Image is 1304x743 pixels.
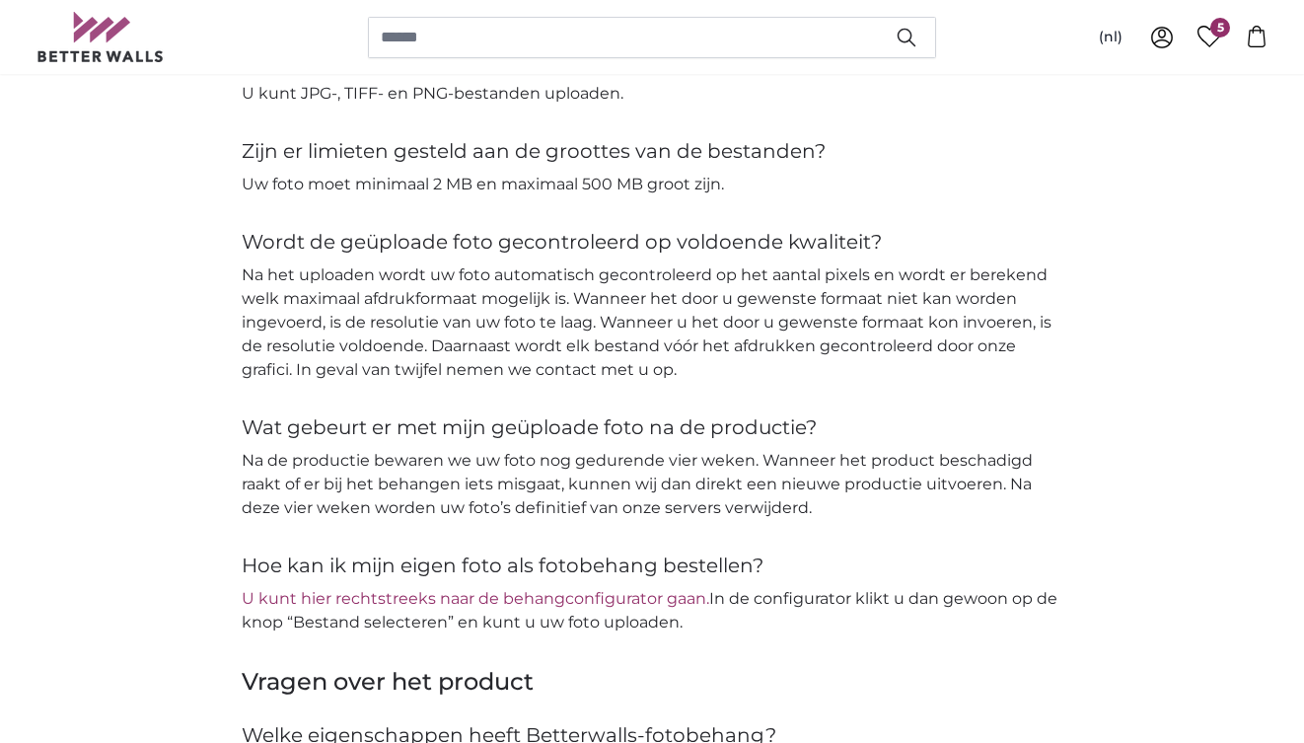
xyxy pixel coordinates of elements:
[242,449,1062,520] p: Na de productie bewaren we uw foto nog gedurende vier weken. Wanneer het product beschadigd raakt...
[36,12,165,62] img: Betterwalls
[242,552,1062,579] h4: Hoe kan ik mijn eigen foto als fotobehang bestellen?
[1083,20,1138,55] button: (nl)
[242,173,1062,196] p: Uw foto moet minimaal 2 MB en maximaal 500 MB groot zijn.
[242,589,709,608] a: U kunt hier rechtstreeks naar de behangconfigurator gaan.
[1210,18,1230,37] span: 5
[242,82,1062,106] p: U kunt JPG-, TIFF- en PNG-bestanden uploaden.
[242,587,1062,634] p: In de configurator klikt u dan gewoon op de knop “Bestand selecteren” en kunt u uw foto uploaden.
[242,666,1062,698] h3: Vragen over het product
[242,413,1062,441] h4: Wat gebeurt er met mijn geüploade foto na de productie?
[242,263,1062,382] p: Na het uploaden wordt uw foto automatisch gecontroleerd op het aantal pixels en wordt er berekend...
[242,137,1062,165] h4: Zijn er limieten gesteld aan de groottes van de bestanden?
[242,228,1062,256] h4: Wordt de geüploade foto gecontroleerd op voldoende kwaliteit?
